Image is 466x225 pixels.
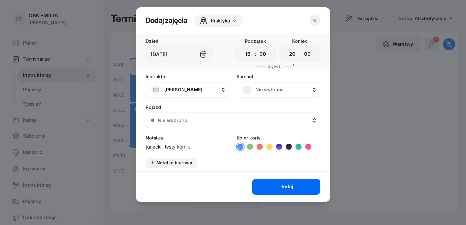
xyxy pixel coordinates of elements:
[146,16,187,25] h2: Dodaj zajęcia
[255,86,315,94] span: Nie wybrano
[146,112,320,128] button: Nie wybrano
[299,51,301,58] div: :
[158,118,187,123] div: Nie wybrano
[146,82,229,98] button: EŚ[PERSON_NAME]
[164,87,202,92] span: [PERSON_NAME]
[153,87,159,92] span: EŚ
[252,179,320,195] button: Dodaj
[211,17,230,24] span: Praktyka
[279,183,293,191] div: Dodaj
[150,160,192,165] div: Notatka biurowa
[146,158,197,168] button: Notatka biurowa
[255,51,256,58] div: :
